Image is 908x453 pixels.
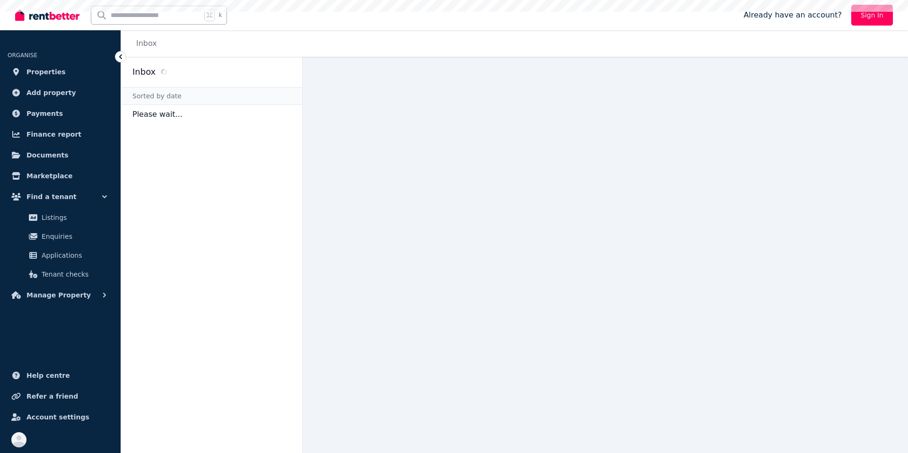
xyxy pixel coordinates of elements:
span: Properties [26,66,66,78]
a: Applications [11,246,109,265]
span: Help centre [26,370,70,381]
span: Manage Property [26,289,91,301]
div: Sorted by date [121,87,302,105]
a: Marketplace [8,166,113,185]
span: Refer a friend [26,391,78,402]
a: Finance report [8,125,113,144]
button: Find a tenant [8,187,113,206]
a: Refer a friend [8,387,113,406]
a: Inbox [136,39,157,48]
span: Enquiries [42,231,105,242]
a: Listings [11,208,109,227]
h2: Inbox [132,65,156,78]
span: Already have an account? [743,9,842,21]
a: Sign In [851,5,893,26]
span: Listings [42,212,105,223]
span: Applications [42,250,105,261]
nav: Breadcrumb [121,30,168,57]
p: Please wait... [121,105,302,124]
span: Marketplace [26,170,72,182]
span: Payments [26,108,63,119]
a: Properties [8,62,113,81]
a: Account settings [8,408,113,427]
span: Account settings [26,411,89,423]
span: Add property [26,87,76,98]
a: Add property [8,83,113,102]
a: Enquiries [11,227,109,246]
span: Tenant checks [42,269,105,280]
button: Manage Property [8,286,113,305]
span: Finance report [26,129,81,140]
span: ORGANISE [8,52,37,59]
a: Help centre [8,366,113,385]
span: Documents [26,149,69,161]
a: Tenant checks [11,265,109,284]
span: k [218,11,222,19]
a: Payments [8,104,113,123]
img: RentBetter [15,8,79,22]
a: Documents [8,146,113,165]
span: Find a tenant [26,191,77,202]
